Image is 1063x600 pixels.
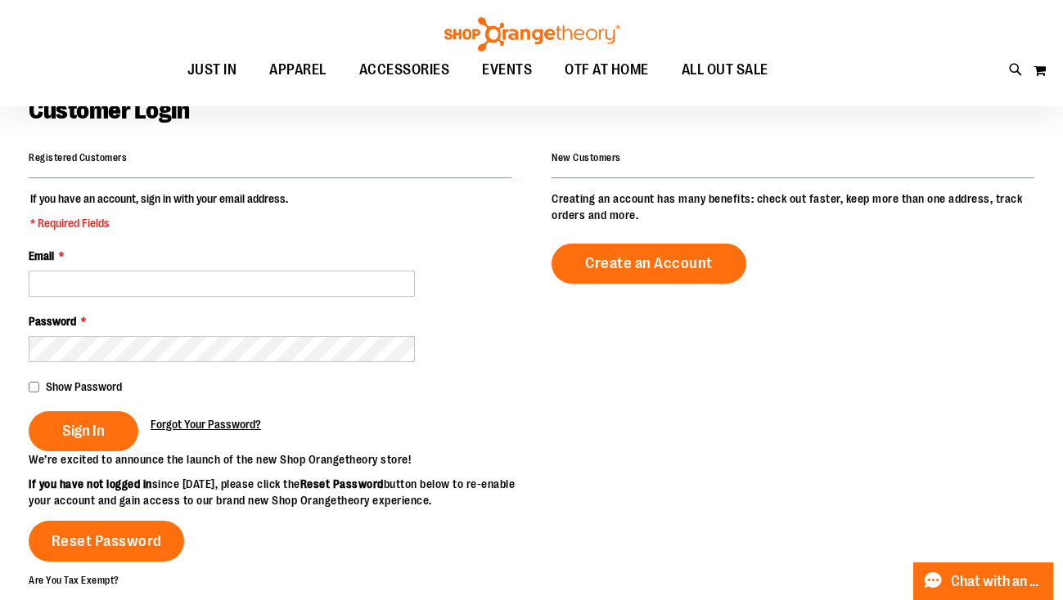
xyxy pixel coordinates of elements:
[29,249,54,262] span: Email
[29,477,152,490] strong: If you have not logged in
[62,422,105,440] span: Sign In
[300,477,384,490] strong: Reset Password
[29,315,76,328] span: Password
[552,152,621,163] strong: New Customers
[951,574,1043,589] span: Chat with an Expert
[151,416,261,432] a: Forgot Your Password?
[52,532,162,550] span: Reset Password
[565,51,649,88] span: OTF AT HOME
[552,244,746,284] a: Create an Account
[29,190,290,231] legend: If you have an account, sign in with your email address.
[482,51,532,88] span: EVENTS
[359,51,450,88] span: ACCESSORIES
[30,215,288,231] span: * Required Fields
[29,411,138,451] button: Sign In
[913,562,1054,600] button: Chat with an Expert
[151,418,261,431] span: Forgot Your Password?
[29,575,119,586] strong: Are You Tax Exempt?
[29,521,184,562] a: Reset Password
[585,254,713,272] span: Create an Account
[29,476,532,508] p: since [DATE], please click the button below to re-enable your account and gain access to our bran...
[29,96,189,124] span: Customer Login
[682,51,768,88] span: ALL OUT SALE
[187,51,237,88] span: JUST IN
[442,17,622,51] img: Shop Orangetheory
[552,190,1034,223] p: Creating an account has many benefits: check out faster, keep more than one address, track orders...
[46,380,122,393] span: Show Password
[29,152,127,163] strong: Registered Customers
[269,51,327,88] span: APPAREL
[29,451,532,468] p: We’re excited to announce the launch of the new Shop Orangetheory store!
